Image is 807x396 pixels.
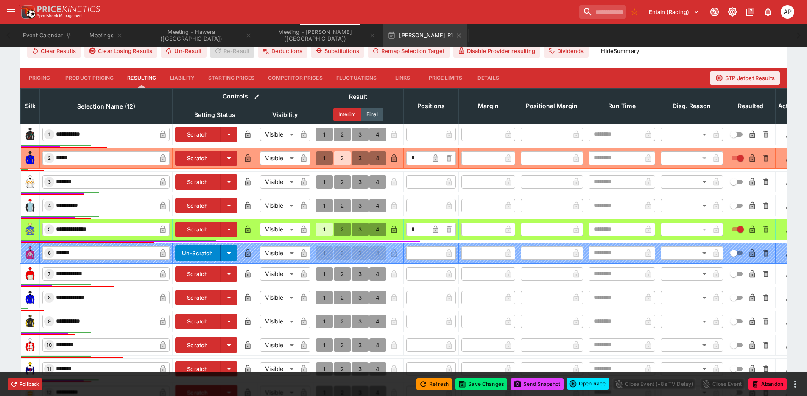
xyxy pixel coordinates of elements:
[316,267,333,281] button: 1
[161,44,206,58] button: Un-Result
[790,379,800,389] button: more
[334,338,351,352] button: 2
[455,378,507,390] button: Save Changes
[23,223,37,236] img: runner 5
[23,128,37,141] img: runner 1
[23,246,37,260] img: runner 6
[316,291,333,304] button: 1
[316,128,333,141] button: 1
[185,110,245,120] span: Betting Status
[23,267,37,281] img: runner 7
[596,44,644,58] button: HideSummary
[707,4,722,20] button: Connected to PK
[175,361,221,376] button: Scratch
[37,6,100,12] img: PriceKinetics
[352,338,369,352] button: 3
[3,4,19,20] button: open drawer
[316,362,333,376] button: 1
[68,101,145,112] span: Selection Name (12)
[201,68,261,88] button: Starting Prices
[334,151,351,165] button: 2
[84,44,157,58] button: Clear Losing Results
[352,128,369,141] button: 3
[316,151,333,165] button: 1
[333,108,361,121] button: Interim
[135,24,257,47] button: Meeting - Hawera (NZ)
[163,68,201,88] button: Liability
[261,68,330,88] button: Competitor Prices
[567,378,609,390] button: Open Race
[23,315,37,328] img: runner 9
[725,4,740,20] button: Toggle light/dark mode
[23,291,37,304] img: runner 8
[316,315,333,328] button: 1
[23,338,37,352] img: runner 10
[21,88,40,124] th: Silk
[59,68,120,88] button: Product Pricing
[27,44,81,58] button: Clear Results
[778,3,797,21] button: Allan Pollitt
[316,338,333,352] button: 1
[23,362,37,376] img: runner 11
[260,267,297,281] div: Visible
[760,4,776,20] button: Notifications
[46,155,53,161] span: 2
[352,223,369,236] button: 3
[368,44,450,58] button: Remap Selection Target
[775,88,803,124] th: Actions
[263,110,307,120] span: Visibility
[260,291,297,304] div: Visible
[369,315,386,328] button: 4
[369,291,386,304] button: 4
[369,362,386,376] button: 4
[46,318,53,324] span: 9
[334,267,351,281] button: 2
[175,174,221,190] button: Scratch
[330,68,384,88] button: Fluctuations
[45,366,53,372] span: 11
[726,88,775,124] th: Resulted
[175,337,221,353] button: Scratch
[260,362,297,376] div: Visible
[579,5,626,19] input: search
[260,151,297,165] div: Visible
[313,88,403,105] th: Result
[316,199,333,212] button: 1
[23,151,37,165] img: runner 2
[175,151,221,166] button: Scratch
[352,315,369,328] button: 3
[173,88,313,105] th: Controls
[781,5,794,19] div: Allan Pollitt
[352,175,369,189] button: 3
[259,24,381,47] button: Meeting - Te Rapa (NZ)
[175,314,221,329] button: Scratch
[369,151,386,165] button: 4
[458,88,518,124] th: Margin
[175,198,221,213] button: Scratch
[8,378,42,390] button: Rollback
[352,291,369,304] button: 3
[384,68,422,88] button: Links
[316,223,333,236] button: 1
[416,378,452,390] button: Refresh
[369,128,386,141] button: 4
[422,68,469,88] button: Price Limits
[743,4,758,20] button: Documentation
[46,179,53,185] span: 3
[567,378,609,390] div: split button
[518,88,586,124] th: Positional Margin
[175,245,221,261] button: Un-Scratch
[352,362,369,376] button: 3
[175,290,221,305] button: Scratch
[46,203,53,209] span: 4
[644,5,704,19] button: Select Tenant
[352,199,369,212] button: 3
[334,362,351,376] button: 2
[369,267,386,281] button: 4
[37,14,83,18] img: Sportsbook Management
[79,24,133,47] button: Meetings
[45,342,53,348] span: 10
[47,131,52,137] span: 1
[260,338,297,352] div: Visible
